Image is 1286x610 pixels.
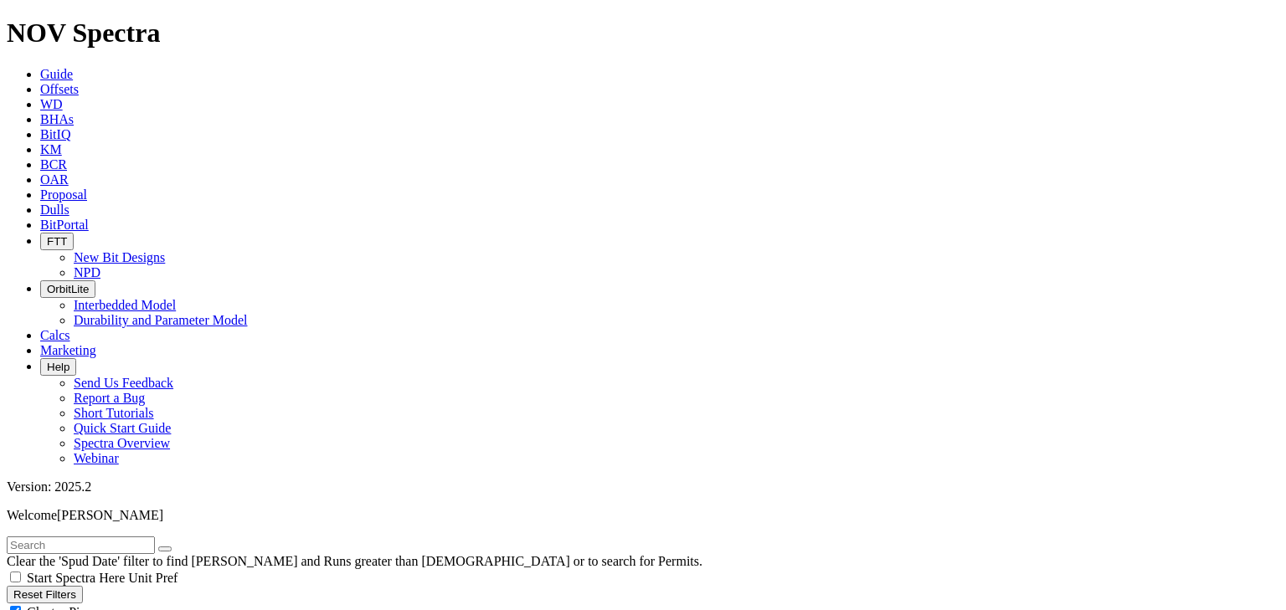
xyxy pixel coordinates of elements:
[40,202,69,217] a: Dulls
[40,358,76,376] button: Help
[57,508,163,522] span: [PERSON_NAME]
[40,280,95,298] button: OrbitLite
[40,187,87,202] a: Proposal
[74,250,165,264] a: New Bit Designs
[74,313,248,327] a: Durability and Parameter Model
[7,508,1279,523] p: Welcome
[7,479,1279,495] div: Version: 2025.2
[27,571,125,585] span: Start Spectra Here
[40,67,73,81] a: Guide
[74,265,100,279] a: NPD
[74,298,176,312] a: Interbedded Model
[40,157,67,172] a: BCR
[74,406,154,420] a: Short Tutorials
[40,127,70,141] a: BitIQ
[74,376,173,390] a: Send Us Feedback
[40,343,96,357] a: Marketing
[40,112,74,126] a: BHAs
[7,586,83,603] button: Reset Filters
[40,328,70,342] a: Calcs
[128,571,177,585] span: Unit Pref
[10,572,21,582] input: Start Spectra Here
[74,451,119,465] a: Webinar
[7,554,702,568] span: Clear the 'Spud Date' filter to find [PERSON_NAME] and Runs greater than [DEMOGRAPHIC_DATA] or to...
[40,233,74,250] button: FTT
[47,235,67,248] span: FTT
[47,283,89,295] span: OrbitLite
[7,536,155,554] input: Search
[7,18,1279,49] h1: NOV Spectra
[40,142,62,156] a: KM
[47,361,69,373] span: Help
[74,391,145,405] a: Report a Bug
[40,97,63,111] a: WD
[40,172,69,187] a: OAR
[74,421,171,435] a: Quick Start Guide
[40,82,79,96] a: Offsets
[74,436,170,450] a: Spectra Overview
[40,218,89,232] a: BitPortal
